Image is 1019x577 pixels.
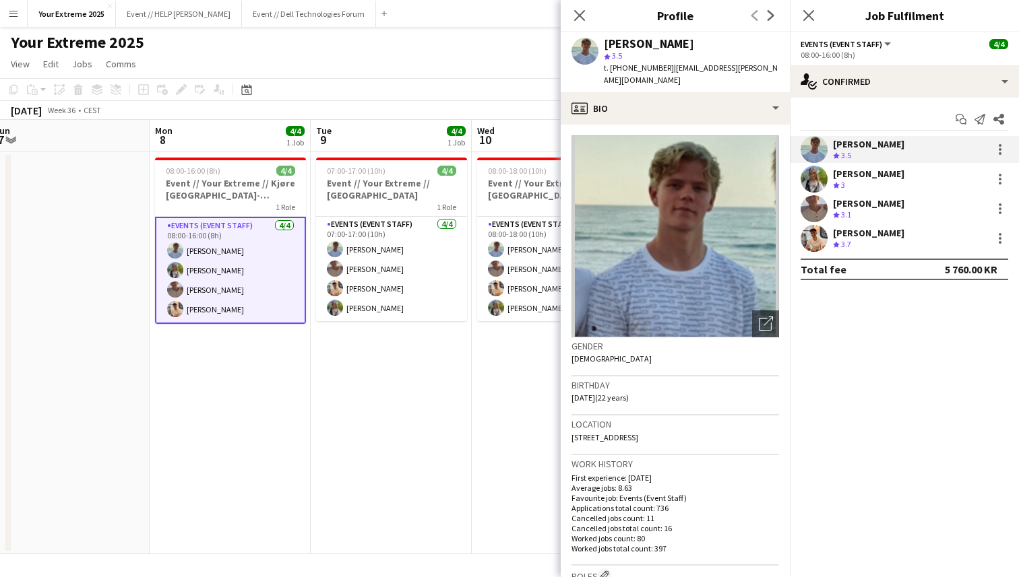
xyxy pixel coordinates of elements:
[447,137,465,147] div: 1 Job
[572,393,629,403] span: [DATE] (22 years)
[833,168,904,180] div: [PERSON_NAME]
[801,39,893,49] button: Events (Event Staff)
[989,39,1008,49] span: 4/4
[72,58,92,70] span: Jobs
[475,132,495,147] span: 10
[316,125,332,137] span: Tue
[447,126,466,136] span: 4/4
[572,379,779,391] h3: Birthday
[327,166,385,176] span: 07:00-17:00 (10h)
[604,63,674,73] span: t. [PHONE_NUMBER]
[38,55,64,73] a: Edit
[67,55,98,73] a: Jobs
[155,125,173,137] span: Mon
[488,166,547,176] span: 08:00-18:00 (10h)
[833,138,904,150] div: [PERSON_NAME]
[801,50,1008,60] div: 08:00-16:00 (8h)
[841,180,845,190] span: 3
[11,58,30,70] span: View
[437,202,456,212] span: 1 Role
[314,132,332,147] span: 9
[477,217,628,321] app-card-role: Events (Event Staff)4/408:00-18:00 (10h)[PERSON_NAME][PERSON_NAME][PERSON_NAME][PERSON_NAME]
[437,166,456,176] span: 4/4
[477,177,628,201] h3: Event // Your Extreme // [GEOGRAPHIC_DATA]
[286,126,305,136] span: 4/4
[841,239,851,249] span: 3.7
[801,39,882,49] span: Events (Event Staff)
[561,92,790,125] div: Bio
[44,105,78,115] span: Week 36
[166,166,220,176] span: 08:00-16:00 (8h)
[155,177,306,201] h3: Event // Your Extreme // Kjøre [GEOGRAPHIC_DATA]-[GEOGRAPHIC_DATA]
[106,58,136,70] span: Comms
[841,209,851,219] span: 3.1
[572,503,779,513] p: Applications total count: 736
[572,135,779,337] img: Crew avatar or photo
[833,227,904,239] div: [PERSON_NAME]
[833,197,904,209] div: [PERSON_NAME]
[28,1,116,27] button: Your Extreme 2025
[572,493,779,503] p: Favourite job: Events (Event Staff)
[572,418,779,430] h3: Location
[155,217,306,324] app-card-role: Events (Event Staff)4/408:00-16:00 (8h)[PERSON_NAME][PERSON_NAME][PERSON_NAME][PERSON_NAME]
[11,104,42,117] div: [DATE]
[242,1,376,27] button: Event // Dell Technologies Forum
[116,1,242,27] button: Event // HELP [PERSON_NAME]
[316,158,467,321] app-job-card: 07:00-17:00 (10h)4/4Event // Your Extreme // [GEOGRAPHIC_DATA]1 RoleEvents (Event Staff)4/407:00-...
[43,58,59,70] span: Edit
[604,38,694,50] div: [PERSON_NAME]
[477,158,628,321] app-job-card: 08:00-18:00 (10h)4/4Event // Your Extreme // [GEOGRAPHIC_DATA]1 RoleEvents (Event Staff)4/408:00-...
[276,202,295,212] span: 1 Role
[276,166,295,176] span: 4/4
[572,513,779,523] p: Cancelled jobs count: 11
[316,177,467,201] h3: Event // Your Extreme // [GEOGRAPHIC_DATA]
[316,217,467,321] app-card-role: Events (Event Staff)4/407:00-17:00 (10h)[PERSON_NAME][PERSON_NAME][PERSON_NAME][PERSON_NAME]
[790,65,1019,98] div: Confirmed
[286,137,304,147] div: 1 Job
[572,458,779,470] h3: Work history
[572,543,779,553] p: Worked jobs total count: 397
[841,150,851,160] span: 3.5
[572,473,779,483] p: First experience: [DATE]
[945,263,997,276] div: 5 760.00 KR
[477,125,495,137] span: Wed
[153,132,173,147] span: 8
[572,340,779,352] h3: Gender
[5,55,35,73] a: View
[84,105,101,115] div: CEST
[561,7,790,24] h3: Profile
[572,533,779,543] p: Worked jobs count: 80
[11,32,144,53] h1: Your Extreme 2025
[572,483,779,493] p: Average jobs: 8.63
[572,353,652,364] span: [DEMOGRAPHIC_DATA]
[612,50,622,61] span: 3.5
[100,55,142,73] a: Comms
[604,63,778,85] span: | [EMAIL_ADDRESS][PERSON_NAME][DOMAIN_NAME]
[752,310,779,337] div: Open photos pop-in
[790,7,1019,24] h3: Job Fulfilment
[801,263,846,276] div: Total fee
[155,158,306,324] app-job-card: 08:00-16:00 (8h)4/4Event // Your Extreme // Kjøre [GEOGRAPHIC_DATA]-[GEOGRAPHIC_DATA]1 RoleEvents...
[572,432,638,442] span: [STREET_ADDRESS]
[572,523,779,533] p: Cancelled jobs total count: 16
